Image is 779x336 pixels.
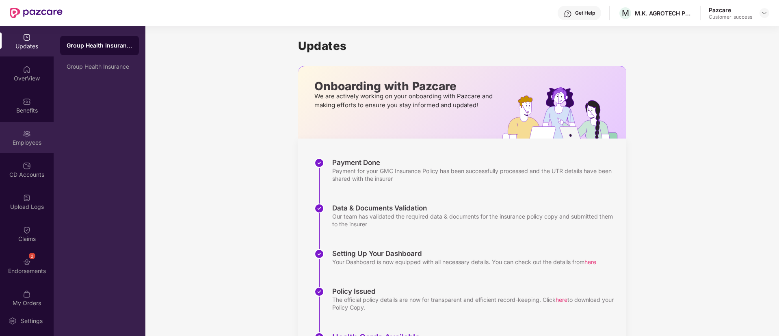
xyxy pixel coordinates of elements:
[564,10,572,18] img: svg+xml;base64,PHN2ZyBpZD0iSGVscC0zMngzMiIgeG1sbnM9Imh0dHA6Ly93d3cudzMub3JnLzIwMDAvc3ZnIiB3aWR0aD...
[584,258,596,265] span: here
[332,212,618,228] div: Our team has validated the required data & documents for the insurance policy copy and submitted ...
[709,6,752,14] div: Pazcare
[314,287,324,297] img: svg+xml;base64,PHN2ZyBpZD0iU3RlcC1Eb25lLTMyeDMyIiB4bWxucz0iaHR0cDovL3d3dy53My5vcmcvMjAwMC9zdmciIH...
[332,167,618,182] div: Payment for your GMC Insurance Policy has been successfully processed and the UTR details have be...
[18,317,45,325] div: Settings
[10,8,63,18] img: New Pazcare Logo
[332,249,596,258] div: Setting Up Your Dashboard
[23,98,31,106] img: svg+xml;base64,PHN2ZyBpZD0iQmVuZWZpdHMiIHhtbG5zPSJodHRwOi8vd3d3LnczLm9yZy8yMDAwL3N2ZyIgd2lkdGg9Ij...
[23,33,31,41] img: svg+xml;base64,PHN2ZyBpZD0iVXBkYXRlZCIgeG1sbnM9Imh0dHA6Ly93d3cudzMub3JnLzIwMDAvc3ZnIiB3aWR0aD0iMj...
[314,158,324,168] img: svg+xml;base64,PHN2ZyBpZD0iU3RlcC1Eb25lLTMyeDMyIiB4bWxucz0iaHR0cDovL3d3dy53My5vcmcvMjAwMC9zdmciIH...
[23,258,31,266] img: svg+xml;base64,PHN2ZyBpZD0iRW5kb3JzZW1lbnRzIiB4bWxucz0iaHR0cDovL3d3dy53My5vcmcvMjAwMC9zdmciIHdpZH...
[332,287,618,296] div: Policy Issued
[67,41,132,50] div: Group Health Insurance
[298,39,626,53] h1: Updates
[709,14,752,20] div: Customer_success
[23,65,31,74] img: svg+xml;base64,PHN2ZyBpZD0iSG9tZSIgeG1sbnM9Imh0dHA6Ly93d3cudzMub3JnLzIwMDAvc3ZnIiB3aWR0aD0iMjAiIG...
[67,63,132,70] div: Group Health Insurance
[332,258,596,266] div: Your Dashboard is now equipped with all necessary details. You can check out the details from
[502,87,626,139] img: hrOnboarding
[575,10,595,16] div: Get Help
[314,82,495,90] p: Onboarding with Pazcare
[332,296,618,311] div: The official policy details are now for transparent and efficient record-keeping. Click to downlo...
[314,249,324,259] img: svg+xml;base64,PHN2ZyBpZD0iU3RlcC1Eb25lLTMyeDMyIiB4bWxucz0iaHR0cDovL3d3dy53My5vcmcvMjAwMC9zdmciIH...
[23,194,31,202] img: svg+xml;base64,PHN2ZyBpZD0iVXBsb2FkX0xvZ3MiIGRhdGEtbmFtZT0iVXBsb2FkIExvZ3MiIHhtbG5zPSJodHRwOi8vd3...
[314,204,324,213] img: svg+xml;base64,PHN2ZyBpZD0iU3RlcC1Eb25lLTMyeDMyIiB4bWxucz0iaHR0cDovL3d3dy53My5vcmcvMjAwMC9zdmciIH...
[23,130,31,138] img: svg+xml;base64,PHN2ZyBpZD0iRW1wbG95ZWVzIiB4bWxucz0iaHR0cDovL3d3dy53My5vcmcvMjAwMC9zdmciIHdpZHRoPS...
[556,296,567,303] span: here
[23,226,31,234] img: svg+xml;base64,PHN2ZyBpZD0iQ2xhaW0iIHhtbG5zPSJodHRwOi8vd3d3LnczLm9yZy8yMDAwL3N2ZyIgd2lkdGg9IjIwIi...
[23,290,31,298] img: svg+xml;base64,PHN2ZyBpZD0iTXlfT3JkZXJzIiBkYXRhLW5hbWU9Ik15IE9yZGVycyIgeG1sbnM9Imh0dHA6Ly93d3cudz...
[29,253,35,259] div: 2
[314,92,495,110] p: We are actively working on your onboarding with Pazcare and making efforts to ensure you stay inf...
[23,162,31,170] img: svg+xml;base64,PHN2ZyBpZD0iQ0RfQWNjb3VudHMiIGRhdGEtbmFtZT0iQ0QgQWNjb3VudHMiIHhtbG5zPSJodHRwOi8vd3...
[761,10,768,16] img: svg+xml;base64,PHN2ZyBpZD0iRHJvcGRvd24tMzJ4MzIiIHhtbG5zPSJodHRwOi8vd3d3LnczLm9yZy8yMDAwL3N2ZyIgd2...
[622,8,629,18] span: M
[332,158,618,167] div: Payment Done
[332,204,618,212] div: Data & Documents Validation
[635,9,692,17] div: M.K. AGROTECH PRIVATE LIMITED
[9,317,17,325] img: svg+xml;base64,PHN2ZyBpZD0iU2V0dGluZy0yMHgyMCIgeG1sbnM9Imh0dHA6Ly93d3cudzMub3JnLzIwMDAvc3ZnIiB3aW...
